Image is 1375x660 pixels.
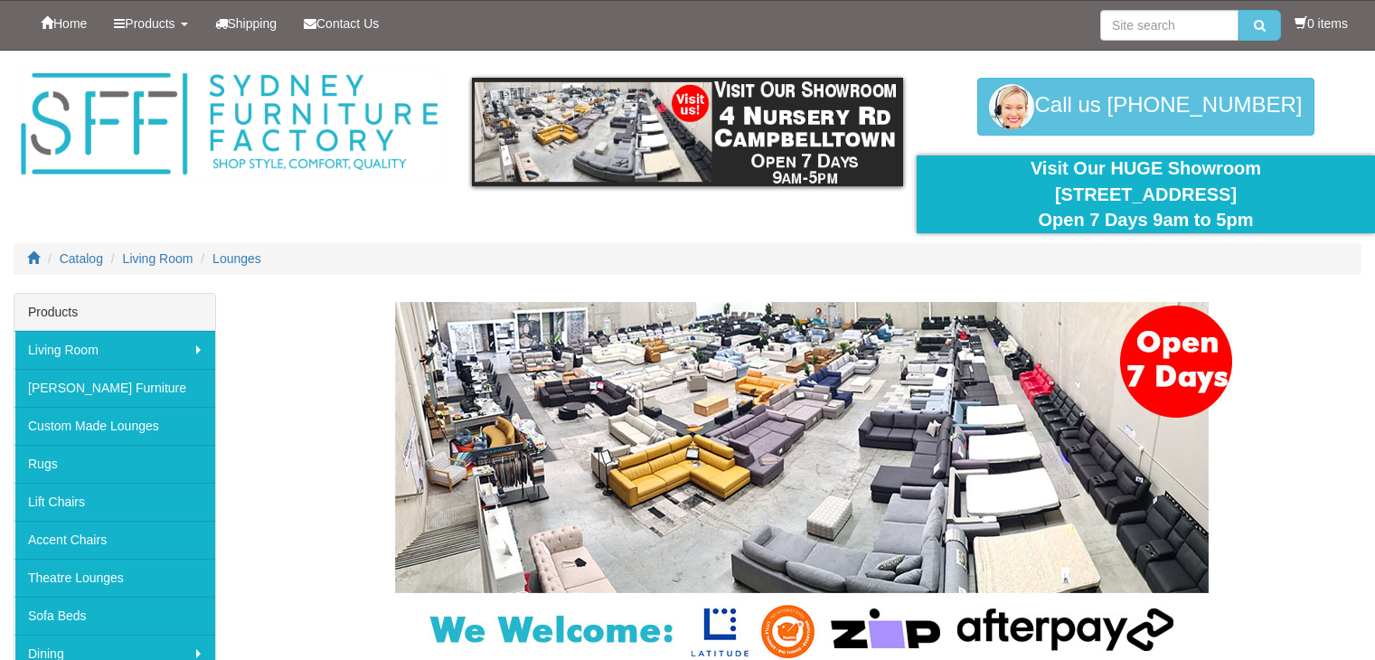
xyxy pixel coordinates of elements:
a: Shipping [202,1,291,46]
li: 0 items [1295,14,1348,33]
a: Custom Made Lounges [14,407,215,445]
a: Home [27,1,100,46]
a: Sofa Beds [14,597,215,635]
a: Theatre Lounges [14,559,215,597]
a: Lounges [212,251,261,266]
a: Rugs [14,445,215,483]
input: Site search [1100,10,1238,41]
a: Living Room [123,251,193,266]
img: Sydney Furniture Factory [14,69,445,180]
a: Accent Chairs [14,521,215,559]
span: Shipping [228,16,278,31]
a: Contact Us [290,1,392,46]
span: Home [53,16,87,31]
a: [PERSON_NAME] Furniture [14,369,215,407]
span: Products [125,16,174,31]
a: Living Room [14,331,215,369]
a: Products [100,1,201,46]
div: Visit Our HUGE Showroom [STREET_ADDRESS] Open 7 Days 9am to 5pm [930,156,1361,233]
img: showroom.gif [472,78,903,186]
div: Products [14,294,215,331]
span: Contact Us [316,16,379,31]
a: Catalog [60,251,103,266]
a: Lift Chairs [14,483,215,521]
